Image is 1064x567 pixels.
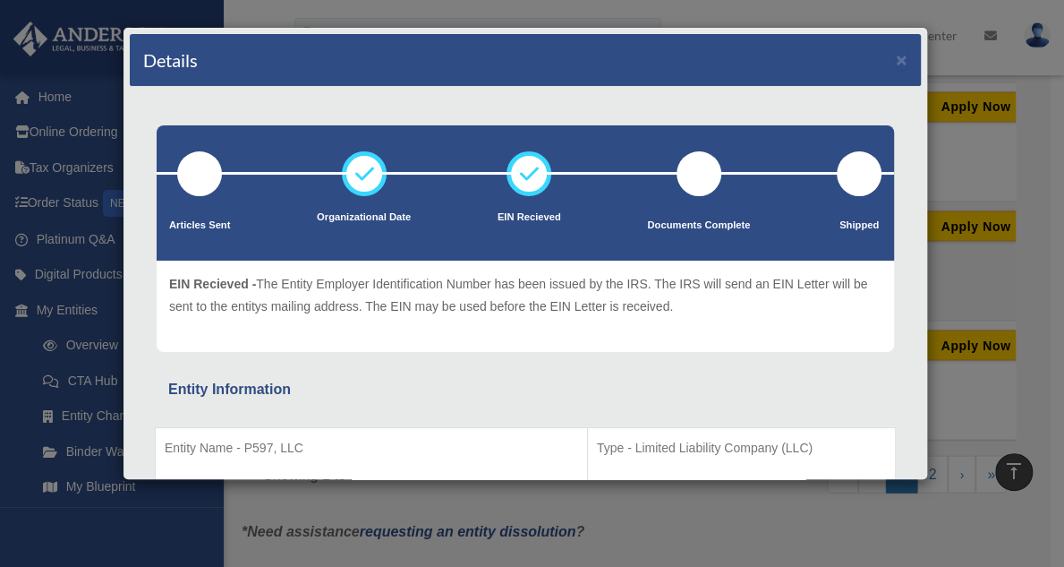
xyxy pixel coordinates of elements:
p: Documents Complete [647,217,750,235]
span: EIN Recieved - [169,277,256,291]
p: EIN Recieved [498,209,561,227]
p: The Entity Employer Identification Number has been issued by the IRS. The IRS will send an EIN Le... [169,273,881,317]
p: Shipped [837,217,881,235]
p: Type - Limited Liability Company (LLC) [597,437,886,460]
p: Articles Sent [169,217,230,235]
h4: Details [143,47,198,73]
div: Entity Information [168,377,882,402]
p: Organizational Date [317,209,411,227]
button: × [896,50,907,69]
p: Entity Name - P597, LLC [165,437,578,460]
